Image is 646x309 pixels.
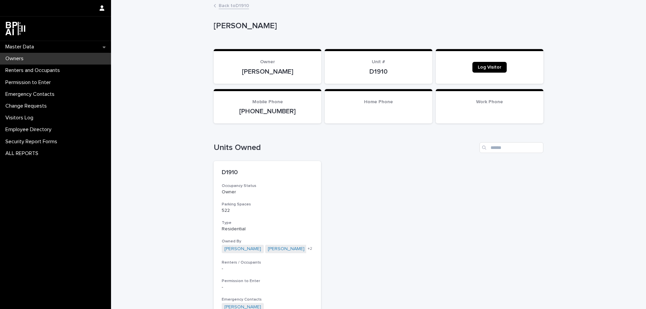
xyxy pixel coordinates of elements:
[260,60,275,64] span: Owner
[308,247,312,251] span: + 2
[222,239,313,244] h3: Owned By
[222,189,313,195] p: Owner
[476,100,503,104] span: Work Phone
[372,60,385,64] span: Unit #
[222,226,313,232] p: Residential
[3,91,60,98] p: Emergency Contacts
[222,297,313,302] h3: Emergency Contacts
[222,202,313,207] h3: Parking Spaces
[222,208,313,214] p: 522
[252,100,283,104] span: Mobile Phone
[239,108,296,115] a: [PHONE_NUMBER]
[364,100,393,104] span: Home Phone
[214,21,541,31] p: [PERSON_NAME]
[214,143,477,153] h1: Units Owned
[5,22,25,35] img: dwgmcNfxSF6WIOOXiGgu
[222,266,313,272] p: -
[3,44,39,50] p: Master Data
[333,68,424,76] p: D1910
[3,139,63,145] p: Security Report Forms
[222,260,313,265] h3: Renters / Occupants
[222,220,313,226] h3: Type
[472,62,507,73] a: Log Visitor
[479,142,543,153] input: Search
[3,115,39,121] p: Visitors Log
[3,67,65,74] p: Renters and Occupants
[224,246,261,252] a: [PERSON_NAME]
[3,126,57,133] p: Employee Directory
[3,55,29,62] p: Owners
[222,183,313,189] h3: Occupancy Status
[3,150,44,157] p: ALL REPORTS
[222,68,313,76] p: [PERSON_NAME]
[222,278,313,284] h3: Permission to Enter
[222,169,313,177] p: D1910
[3,103,52,109] p: Change Requests
[3,79,56,86] p: Permission to Enter
[478,65,501,70] span: Log Visitor
[222,284,313,290] p: -
[268,246,304,252] a: [PERSON_NAME]
[219,1,249,9] a: Back toD1910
